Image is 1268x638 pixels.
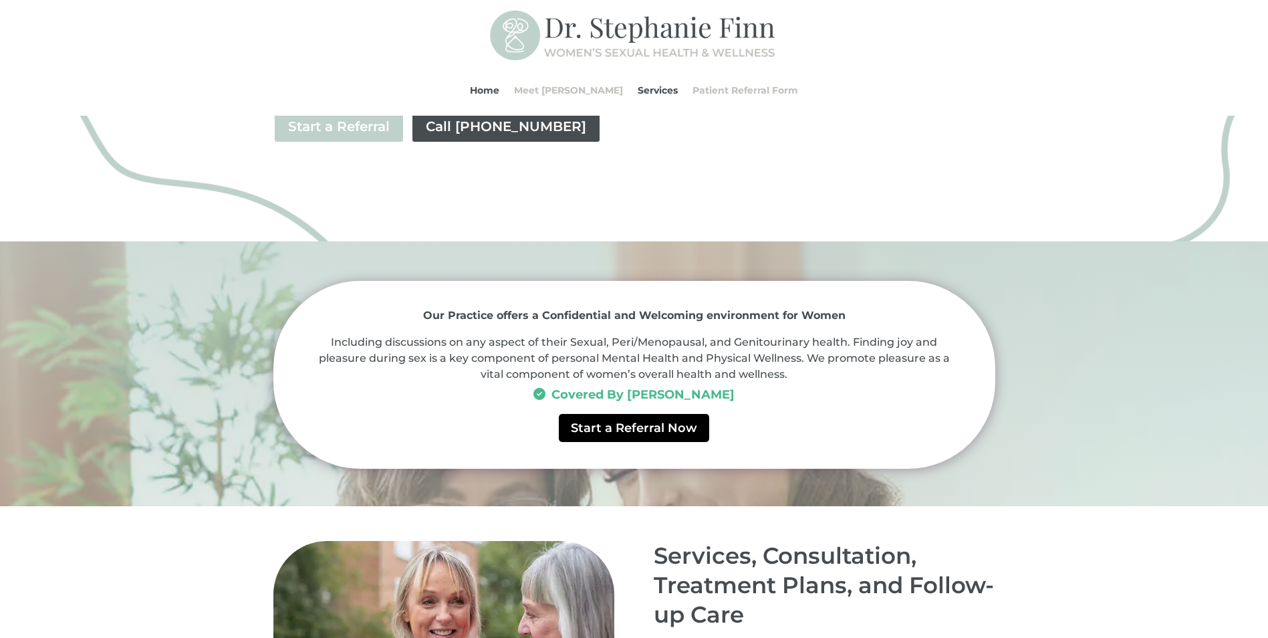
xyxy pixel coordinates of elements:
strong: Our Practice offers a Confidential and Welcoming environment for Women [423,309,846,322]
a: Start a Referral [273,110,404,143]
a: Patient Referral Form [692,65,798,116]
p: Including discussions on any aspect of their Sexual, Peri/Menopausal, and Genitourinary health. F... [313,334,955,382]
a: Start a Referral Now [559,414,709,441]
h2: Services, Consultation, Treatment Plans, and Follow-up Care [654,541,995,637]
a: Services [638,65,678,116]
h3: Covered By [PERSON_NAME] [313,382,955,407]
a: Call [PHONE_NUMBER] [411,110,601,143]
a: Meet [PERSON_NAME] [514,65,623,116]
a: Home [470,65,499,116]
